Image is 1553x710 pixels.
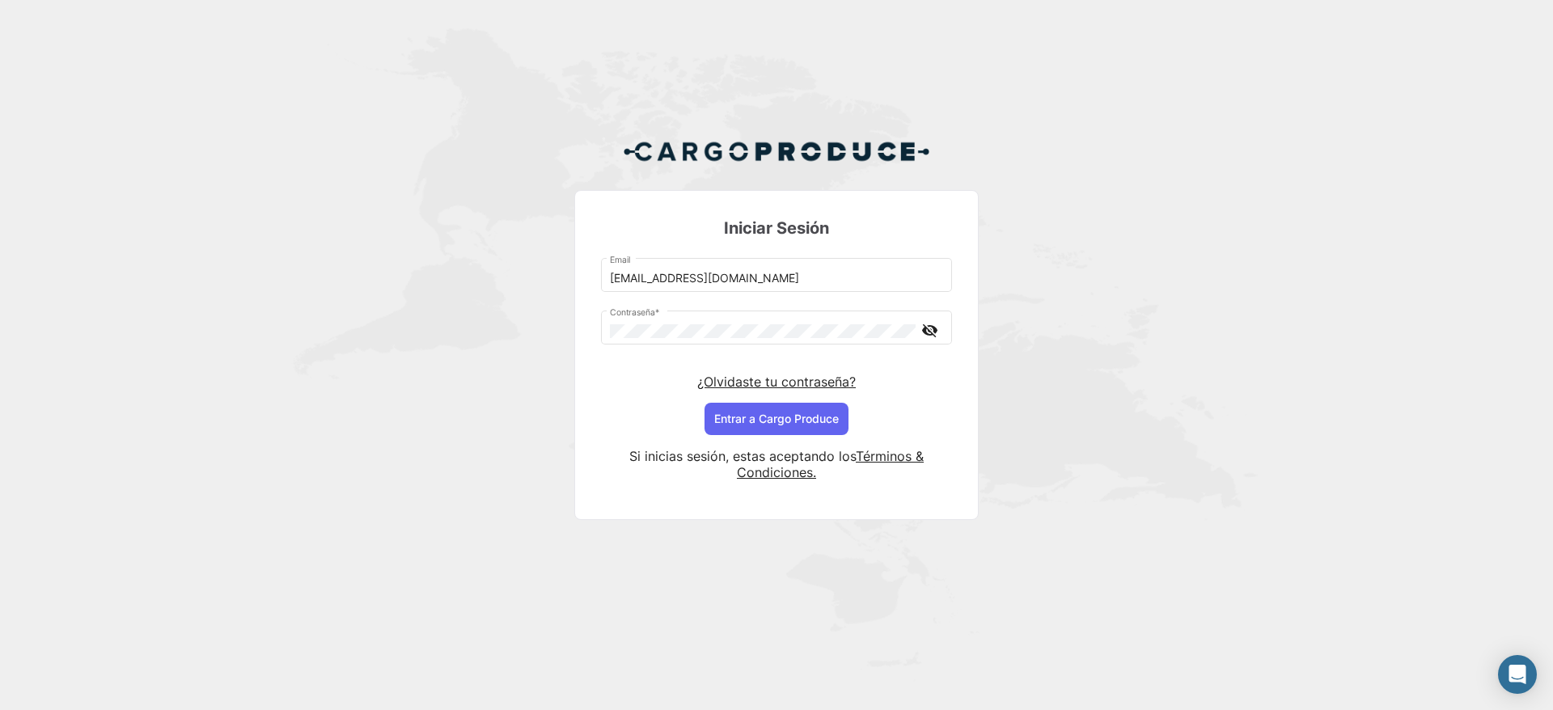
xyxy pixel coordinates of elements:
[629,448,856,464] span: Si inicias sesión, estas aceptando los
[601,217,952,239] h3: Iniciar Sesión
[737,448,924,480] a: Términos & Condiciones.
[697,374,856,390] a: ¿Olvidaste tu contraseña?
[1498,655,1537,694] div: Abrir Intercom Messenger
[610,272,944,285] input: Email
[705,403,848,435] button: Entrar a Cargo Produce
[623,132,930,171] img: Cargo Produce Logo
[920,320,939,340] mat-icon: visibility_off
